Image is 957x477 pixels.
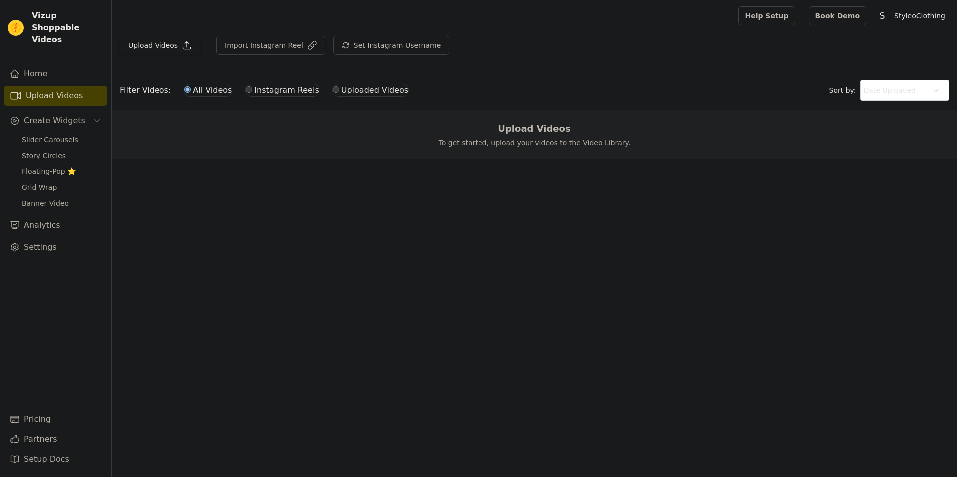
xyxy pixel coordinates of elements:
p: To get started, upload your videos to the Video Library. [439,138,631,148]
a: Book Demo [809,6,866,25]
button: Set Instagram Username [333,36,449,55]
a: Partners [4,429,107,449]
a: Analytics [4,215,107,235]
a: Grid Wrap [16,180,107,194]
p: StyleoClothing [890,7,949,25]
a: Pricing [4,409,107,429]
a: Banner Video [16,196,107,210]
a: Upload Videos [4,86,107,106]
input: All Videos [184,86,191,93]
h2: Upload Videos [498,122,570,136]
a: Help Setup [738,6,795,25]
div: Filter Videos: [120,79,414,102]
label: Uploaded Videos [332,84,409,97]
span: Vizup Shoppable Videos [32,10,103,46]
span: Create Widgets [24,115,85,127]
span: Banner Video [22,198,69,208]
button: Import Instagram Reel [216,36,325,55]
a: Story Circles [16,149,107,162]
button: Create Widgets [4,111,107,131]
span: Story Circles [22,151,66,160]
img: Vizup [8,20,24,36]
button: Upload Videos [120,36,200,55]
a: Home [4,64,107,84]
a: Setup Docs [4,449,107,469]
span: Slider Carousels [22,135,78,145]
input: Uploaded Videos [333,86,339,93]
a: Floating-Pop ⭐ [16,164,107,178]
text: S [880,11,885,21]
input: Instagram Reels [246,86,252,93]
a: Settings [4,237,107,257]
div: Sort by: [829,80,950,101]
a: Slider Carousels [16,133,107,147]
label: All Videos [184,84,232,97]
span: Floating-Pop ⭐ [22,166,76,176]
span: Grid Wrap [22,182,57,192]
label: Instagram Reels [245,84,319,97]
button: S StyleoClothing [874,7,949,25]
